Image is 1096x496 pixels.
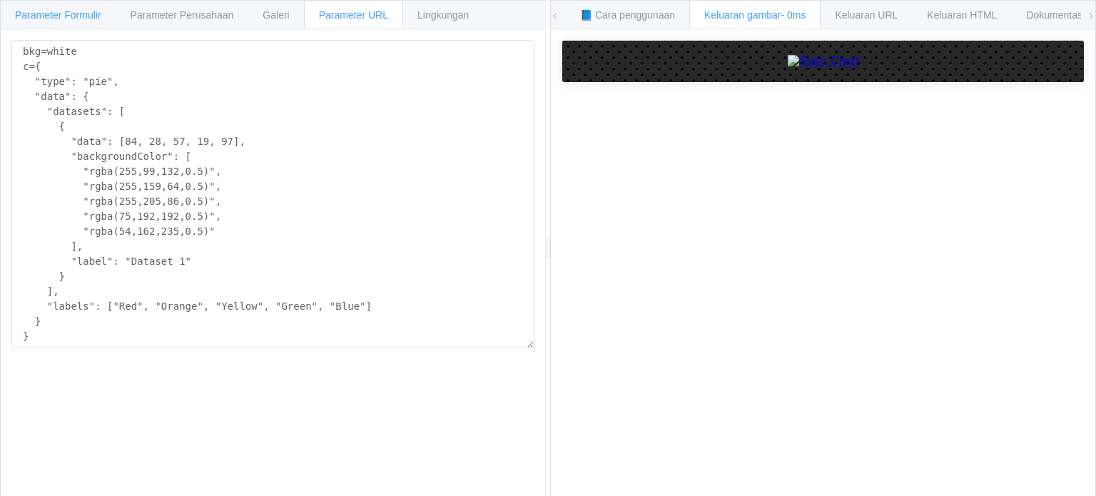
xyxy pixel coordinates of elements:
font: Dokumentasi [1026,9,1085,21]
font: Parameter URL [319,9,388,21]
a: Static Chart [577,55,1070,68]
font: Keluaran HTML [927,9,997,21]
font: Parameter Perusahaan [131,9,234,21]
font: 📘 Cara penggunaan [580,9,675,21]
font: Keluaran URL [835,9,898,21]
img: Static Chart [788,55,859,68]
font: - 0ms [781,9,806,21]
font: Lingkungan [417,9,469,21]
font: Galeri [263,9,289,21]
font: Parameter Formulir [15,9,101,21]
font: Keluaran gambar [704,9,781,21]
